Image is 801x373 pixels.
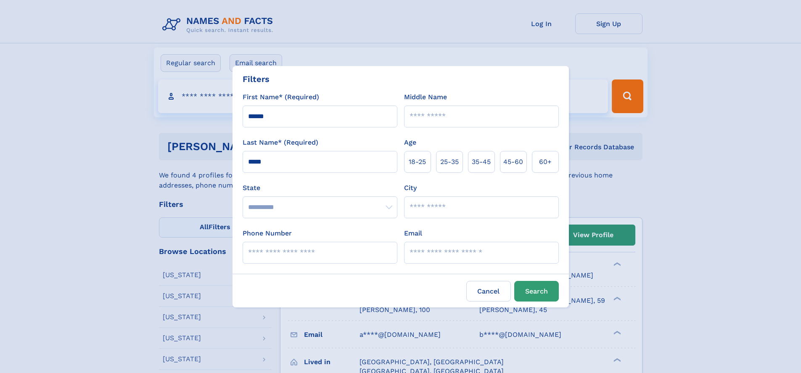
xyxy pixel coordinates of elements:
button: Search [514,281,559,302]
div: Filters [243,73,270,85]
label: City [404,183,417,193]
label: Middle Name [404,92,447,102]
label: First Name* (Required) [243,92,319,102]
label: State [243,183,397,193]
span: 18‑25 [409,157,426,167]
label: Last Name* (Required) [243,138,318,148]
label: Phone Number [243,228,292,238]
span: 25‑35 [440,157,459,167]
span: 60+ [539,157,552,167]
label: Email [404,228,422,238]
span: 35‑45 [472,157,491,167]
label: Cancel [466,281,511,302]
label: Age [404,138,416,148]
span: 45‑60 [503,157,523,167]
